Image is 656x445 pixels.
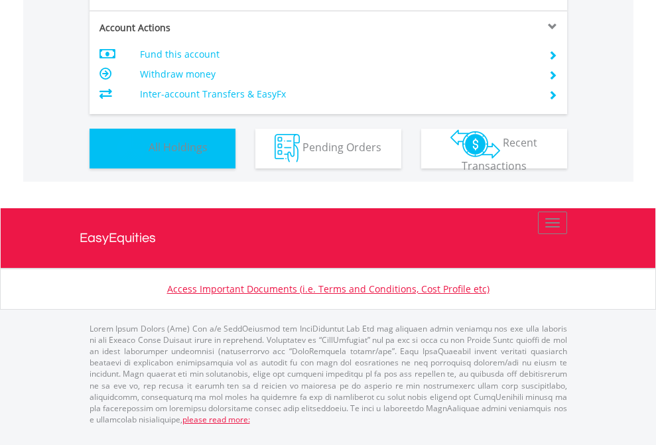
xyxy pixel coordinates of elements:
[140,64,532,84] td: Withdraw money
[117,134,146,162] img: holdings-wht.png
[302,140,381,155] span: Pending Orders
[421,129,567,168] button: Recent Transactions
[90,21,328,34] div: Account Actions
[90,323,567,425] p: Lorem Ipsum Dolors (Ame) Con a/e SeddOeiusmod tem InciDiduntut Lab Etd mag aliquaen admin veniamq...
[80,208,577,268] a: EasyEquities
[167,283,490,295] a: Access Important Documents (i.e. Terms and Conditions, Cost Profile etc)
[450,129,500,159] img: transactions-zar-wht.png
[255,129,401,168] button: Pending Orders
[275,134,300,162] img: pending_instructions-wht.png
[90,129,235,168] button: All Holdings
[182,414,250,425] a: please read more:
[462,135,538,173] span: Recent Transactions
[149,140,208,155] span: All Holdings
[140,44,532,64] td: Fund this account
[140,84,532,104] td: Inter-account Transfers & EasyFx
